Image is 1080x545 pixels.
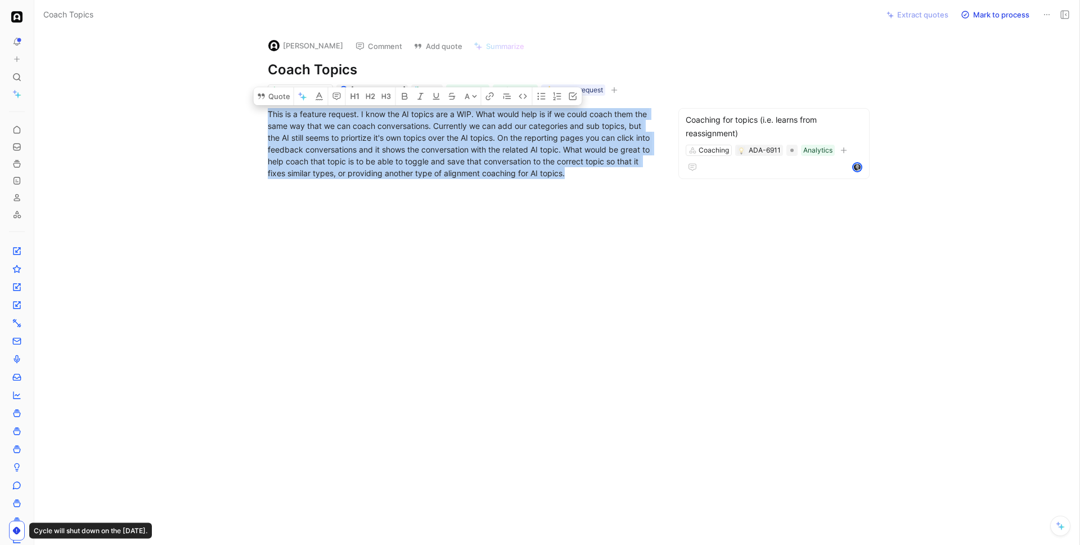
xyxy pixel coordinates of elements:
div: Coaching for topics (i.e. learns from reassignment) [686,113,862,140]
div: ☝️ Feature request [543,84,603,96]
button: Ada [9,9,25,25]
button: Mark to process [956,7,1034,23]
img: Ada [11,11,22,23]
button: Add quote [408,38,467,54]
button: Extract quotes [881,7,953,23]
button: Summarize [469,38,529,54]
button: logo[PERSON_NAME] [263,37,348,54]
span: [PERSON_NAME] [351,86,406,94]
mark: This is a feature request. I know the AI topics are a WIP. What would help is if we could coach t... [268,108,652,179]
div: Performance [495,84,535,96]
span: Coach Topics [43,8,93,21]
button: A [461,87,481,105]
span: Summarize [486,41,524,51]
div: Analytics [803,145,832,156]
div: Coaching [699,145,729,156]
img: logo [268,40,280,51]
div: Cycle will shut down on the [DATE]. [29,523,152,539]
button: Quote [254,87,294,105]
button: Comment [350,38,407,54]
img: avatar [853,163,861,171]
img: 💡 [738,148,745,154]
h1: Coach Topics [268,61,657,79]
div: Slack [422,84,440,96]
div: Processed [446,84,489,96]
div: ADA-6911 [749,145,781,156]
span: Processed [454,84,487,96]
button: 💡 [737,146,745,154]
